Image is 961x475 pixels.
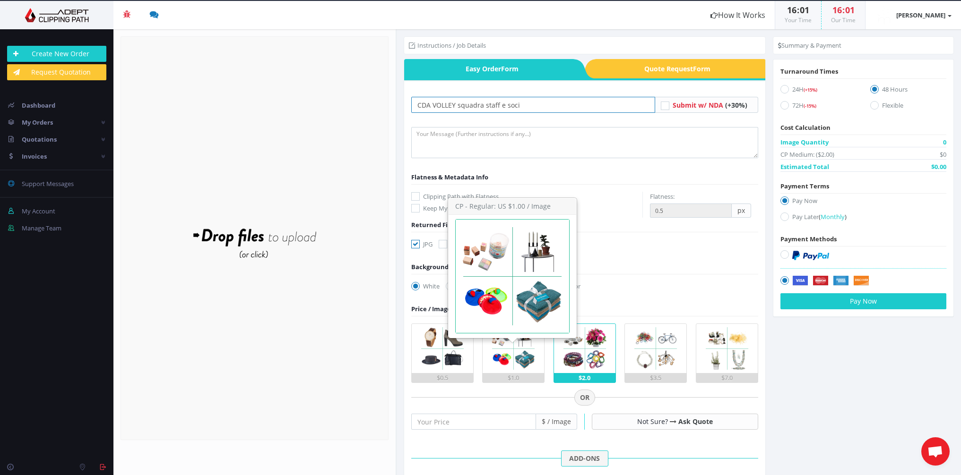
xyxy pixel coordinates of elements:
a: (+15%) [804,85,817,93]
img: timthumb.php [875,6,894,25]
span: Estimated Total [780,162,829,171]
a: How It Works [701,1,775,29]
span: Invoices [22,152,47,161]
input: Your Order Title [411,97,655,113]
span: Flatness & Metadata Info [411,173,488,181]
small: Our Time [831,16,856,24]
span: Not Sure? [637,417,668,426]
span: Manage Team [22,224,61,232]
span: Support Messages [22,179,74,188]
span: Dashboard [22,101,55,110]
small: Your Time [785,16,812,24]
span: Image Quantity [780,137,829,147]
img: Adept Graphics [7,8,106,22]
span: $ / Image [536,414,577,430]
span: : [842,4,845,16]
span: Easy Order [404,59,573,78]
span: px [732,204,751,218]
button: Pay Now [780,293,946,309]
span: Payment Methods [780,235,837,243]
label: Flexible [870,101,946,113]
strong: [PERSON_NAME] [896,11,945,19]
div: Choose Image Complexity [411,304,532,314]
label: PNG [439,239,463,249]
span: Quote Request [597,59,765,78]
span: 16 [787,4,797,16]
span: $0 [940,150,946,159]
label: JPG [411,239,433,249]
span: Monthly [821,212,845,221]
a: Request Quotation [7,64,106,80]
label: 48 Hours [870,85,946,97]
i: Form [693,64,710,73]
span: 0 [943,137,946,147]
span: OR [574,390,595,406]
div: $3.5 [625,373,686,382]
label: Keep My Metadata - [411,204,642,213]
img: 2.png [456,220,569,333]
span: CP Medium: ($2.00) [780,150,834,159]
span: : [797,4,800,16]
label: White [411,281,440,291]
a: Quote RequestForm [597,59,765,78]
li: Summary & Payment [778,41,841,50]
label: 24H [780,85,857,97]
h3: CP - Regular: US $1.00 / Image [449,198,576,215]
span: My Account [22,207,55,215]
label: 72H [780,101,857,113]
span: (+30%) [725,101,747,110]
span: Price / Image: [411,305,453,313]
a: (-15%) [804,101,816,110]
img: Securely by Stripe [792,276,869,286]
div: $1.0 [483,373,544,382]
a: Ask Quote [678,417,713,426]
a: Aprire la chat [921,437,950,466]
span: 01 [800,4,809,16]
input: Your Price [411,414,536,430]
label: Pay Now [780,196,946,209]
span: 16 [832,4,842,16]
span: Turnaround Times [780,67,838,76]
span: Quotations [22,135,57,144]
img: 5.png [702,324,752,373]
img: 1.png [418,324,467,373]
img: 2.png [489,324,538,373]
label: Pay Later [780,212,946,225]
a: Easy OrderForm [404,59,573,78]
a: Create New Order [7,46,106,62]
a: (Monthly) [819,212,847,221]
span: (-15%) [804,103,816,109]
img: 4.png [631,324,680,373]
label: Flatness: [650,192,675,201]
span: ADD-ONS [561,450,608,467]
div: $2.0 [554,373,615,382]
span: (+15%) [804,87,817,93]
span: Submit w/ NDA [673,101,723,110]
img: PayPal [792,251,829,260]
label: Clipping Path with Flatness [411,192,642,201]
a: Submit w/ NDA (+30%) [673,101,747,110]
span: $0.00 [931,162,946,171]
img: 3.png [560,324,609,373]
span: 01 [845,4,855,16]
span: Returned File Format [411,221,477,229]
span: My Orders [22,118,53,127]
span: Cost Calculation [780,123,831,132]
label: Color [554,281,580,291]
div: $0.5 [412,373,473,382]
i: Form [501,64,519,73]
a: [PERSON_NAME] [866,1,961,29]
div: Background Options: [411,262,476,271]
div: $7.0 [696,373,758,382]
span: Payment Terms [780,182,829,190]
li: Instructions / Job Details [409,41,486,50]
label: Keep Original [446,281,495,291]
